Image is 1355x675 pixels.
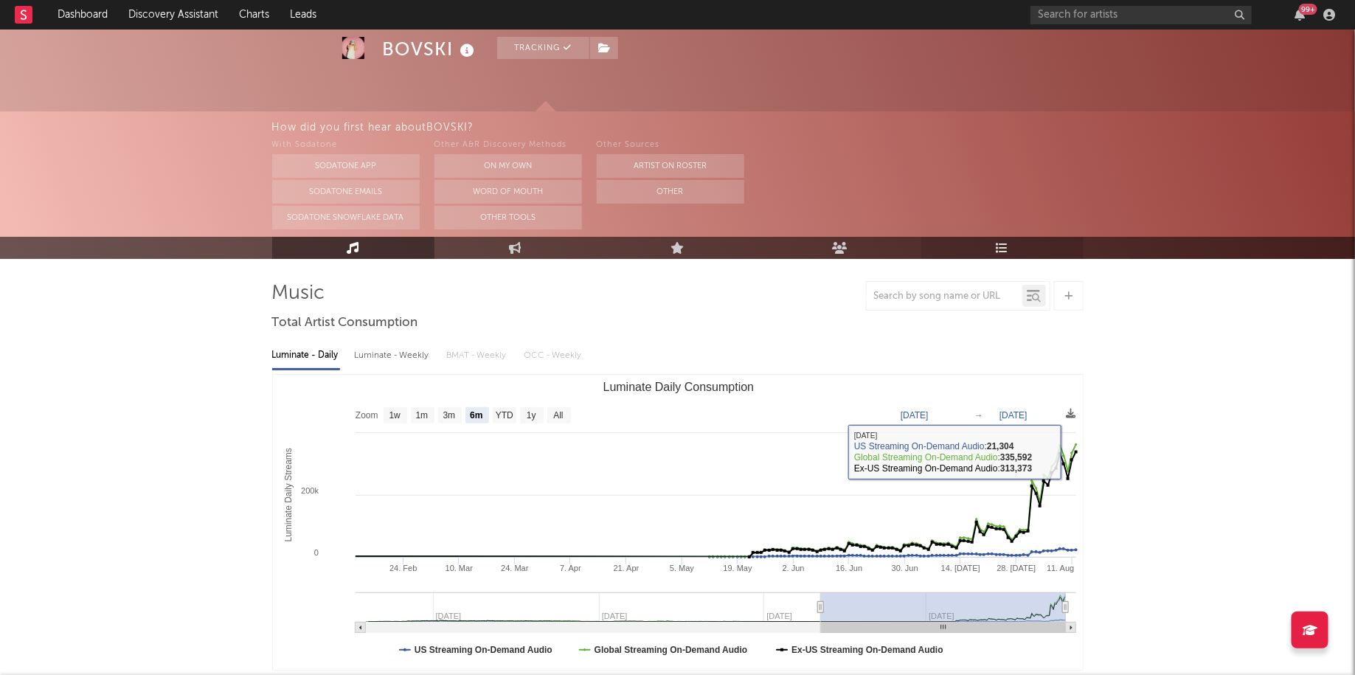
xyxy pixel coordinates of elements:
[434,206,582,229] button: Other Tools
[999,410,1027,420] text: [DATE]
[940,564,980,572] text: 14. [DATE]
[389,564,417,572] text: 24. Feb
[383,37,479,61] div: BOVSKI
[272,314,418,332] span: Total Artist Consumption
[272,136,420,154] div: With Sodatone
[997,564,1036,572] text: 28. [DATE]
[1030,6,1252,24] input: Search for artists
[1047,564,1074,572] text: 11. Aug
[313,548,318,557] text: 0
[613,564,639,572] text: 21. Apr
[355,343,432,368] div: Luminate - Weekly
[443,411,455,421] text: 3m
[283,448,293,541] text: Luminate Daily Streams
[782,564,804,572] text: 2. Jun
[597,180,744,204] button: Other
[501,564,529,572] text: 24. Mar
[356,411,378,421] text: Zoom
[272,154,420,178] button: Sodatone App
[389,411,401,421] text: 1w
[560,564,581,572] text: 7. Apr
[495,411,513,421] text: YTD
[1295,9,1305,21] button: 99+
[272,180,420,204] button: Sodatone Emails
[445,564,473,572] text: 10. Mar
[527,411,536,421] text: 1y
[597,154,744,178] button: Artist on Roster
[1299,4,1317,15] div: 99 +
[434,154,582,178] button: On My Own
[470,411,482,421] text: 6m
[273,375,1084,670] svg: Luminate Daily Consumption
[272,206,420,229] button: Sodatone Snowflake Data
[434,180,582,204] button: Word Of Mouth
[415,411,428,421] text: 1m
[553,411,563,421] text: All
[415,645,552,655] text: US Streaming On-Demand Audio
[901,410,929,420] text: [DATE]
[974,410,983,420] text: →
[597,136,744,154] div: Other Sources
[434,136,582,154] div: Other A&R Discovery Methods
[603,381,754,393] text: Luminate Daily Consumption
[867,291,1022,302] input: Search by song name or URL
[670,564,695,572] text: 5. May
[723,564,752,572] text: 19. May
[891,564,918,572] text: 30. Jun
[836,564,862,572] text: 16. Jun
[497,37,589,59] button: Tracking
[594,645,747,655] text: Global Streaming On-Demand Audio
[791,645,943,655] text: Ex-US Streaming On-Demand Audio
[301,486,319,495] text: 200k
[272,343,340,368] div: Luminate - Daily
